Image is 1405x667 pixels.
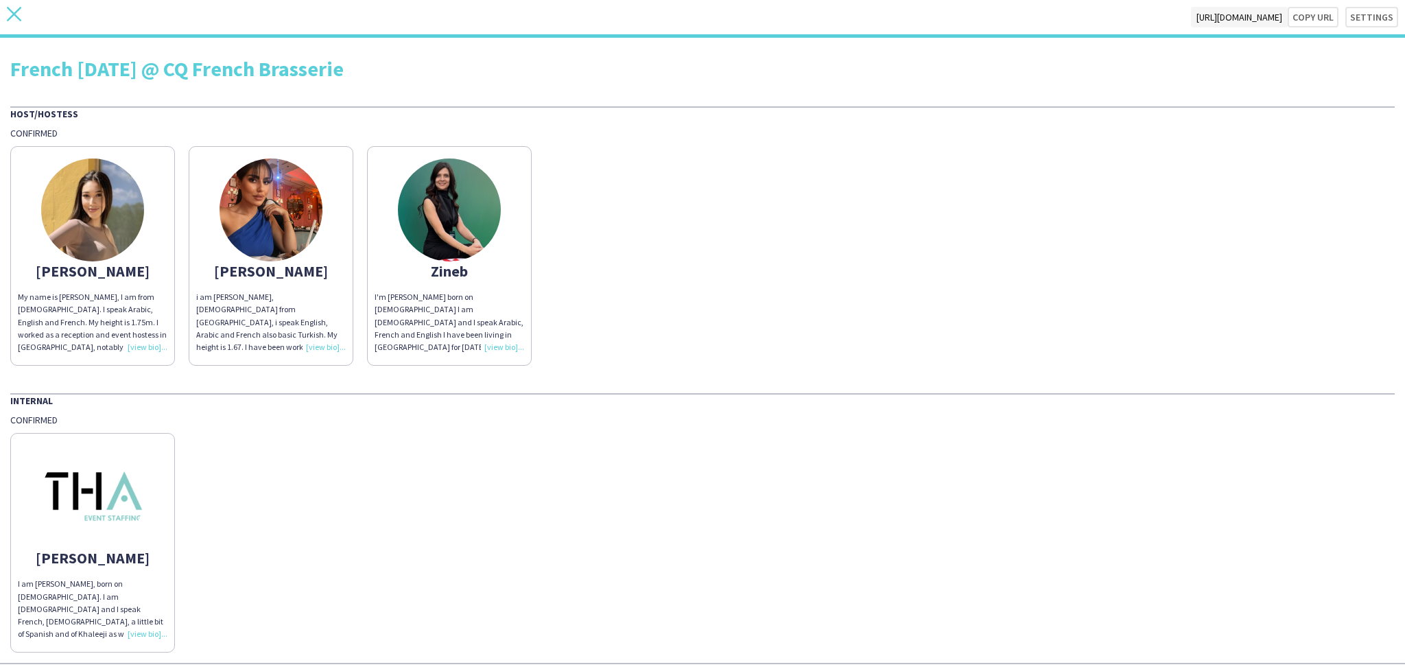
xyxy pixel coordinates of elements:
div: Host/Hostess [10,106,1395,120]
div: My name is [PERSON_NAME], I am from [DEMOGRAPHIC_DATA]. I speak Arabic, English and French. My he... [18,291,167,353]
img: thumb-63f4c587d19d7.png [41,445,144,548]
img: thumb-5c35dd2b-64fa-465f-9d48-f8c5d9ae6597.jpg [220,159,322,261]
button: Settings [1345,7,1398,27]
div: Zineb [375,265,524,277]
div: i am [PERSON_NAME], [DEMOGRAPHIC_DATA] from [GEOGRAPHIC_DATA], i speak English, Arabic and French... [196,291,346,353]
img: thumb-8fa862a2-4ba6-4d8c-b812-4ab7bb08ac6d.jpg [398,159,501,261]
div: Confirmed [10,414,1395,426]
div: [PERSON_NAME] [18,265,167,277]
span: [URL][DOMAIN_NAME] [1191,7,1288,27]
button: Copy url [1288,7,1338,27]
img: thumb-67d7490c79602.jpeg [41,159,144,261]
div: Internal [10,393,1395,407]
div: [PERSON_NAME] [196,265,346,277]
div: I'm [PERSON_NAME] born on [DEMOGRAPHIC_DATA] I am [DEMOGRAPHIC_DATA] and I speak Arabic, French a... [375,291,524,353]
div: Confirmed [10,127,1395,139]
div: [PERSON_NAME] [18,552,167,564]
div: French [DATE] @ CQ French Brasserie [10,58,1395,79]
